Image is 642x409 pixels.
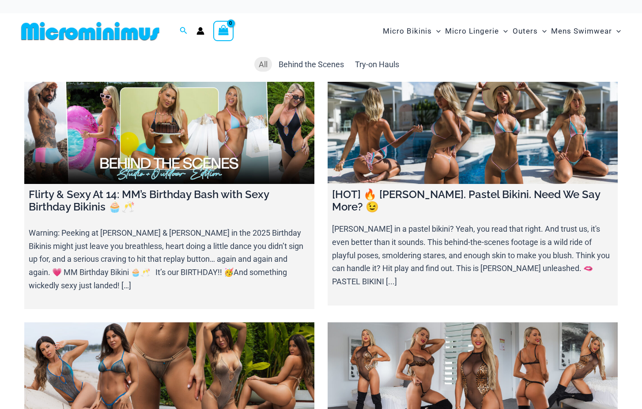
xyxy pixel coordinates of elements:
[381,18,443,45] a: Micro BikinisMenu ToggleMenu Toggle
[18,21,163,41] img: MM SHOP LOGO FLAT
[510,18,549,45] a: OutersMenu ToggleMenu Toggle
[180,26,188,37] a: Search icon link
[379,16,624,46] nav: Site Navigation
[279,60,344,69] span: Behind the Scenes
[383,20,432,42] span: Micro Bikinis
[328,82,618,183] a: [HOT] 🔥 Olivia. Pastel Bikini. Need We Say More? 😉
[213,21,234,41] a: View Shopping Cart, empty
[445,20,499,42] span: Micro Lingerie
[549,18,623,45] a: Mens SwimwearMenu ToggleMenu Toggle
[443,18,510,45] a: Micro LingerieMenu ToggleMenu Toggle
[355,60,399,69] span: Try-on Hauls
[612,20,621,42] span: Menu Toggle
[332,188,613,214] h4: [HOT] 🔥 [PERSON_NAME]. Pastel Bikini. Need We Say More? 😉
[29,226,310,292] p: Warning: Peeking at [PERSON_NAME] & [PERSON_NAME] in the 2025 Birthday Bikinis might just leave y...
[24,82,314,183] a: Flirty & Sexy At 14: MM’s Birthday Bash with Sexy Birthday Bikinis 🧁🥂
[538,20,547,42] span: Menu Toggle
[499,20,508,42] span: Menu Toggle
[513,20,538,42] span: Outers
[432,20,441,42] span: Menu Toggle
[259,60,268,69] span: All
[29,188,310,214] h4: Flirty & Sexy At 14: MM’s Birthday Bash with Sexy Birthday Bikinis 🧁🥂
[551,20,612,42] span: Mens Swimwear
[332,222,613,288] p: [PERSON_NAME] in a pastel bikini? Yeah, you read that right. And trust us, it's even better than ...
[196,27,204,35] a: Account icon link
